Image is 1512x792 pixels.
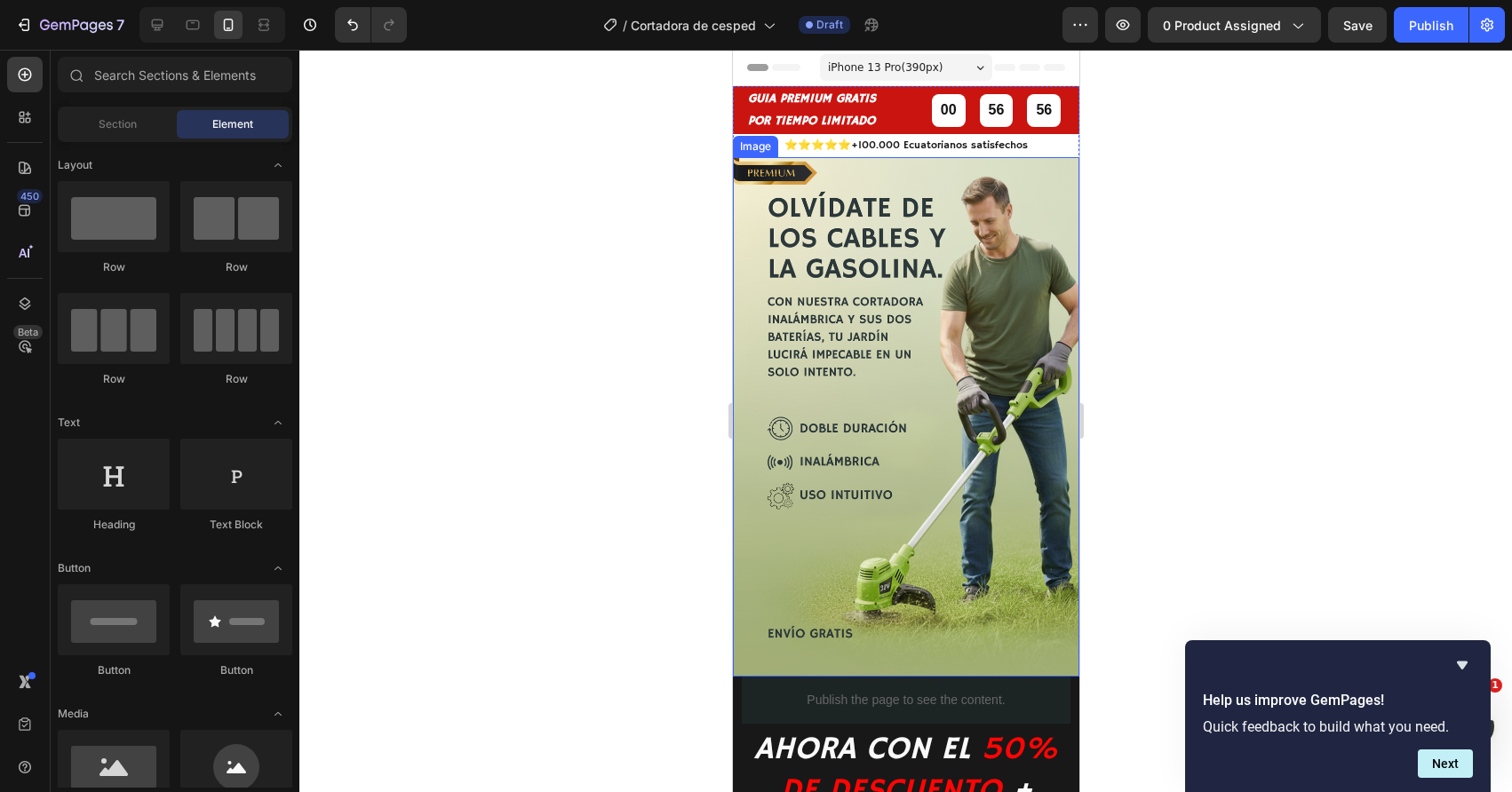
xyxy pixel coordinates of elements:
span: Element [212,116,253,132]
span: Section [99,116,137,132]
i: 50% DE DESCUENTO [47,680,326,762]
div: Button [58,662,170,678]
span: Layout [58,157,92,173]
div: Button [180,662,292,678]
div: 450 [17,189,43,203]
div: Text Block [180,517,292,533]
button: Save [1328,7,1387,43]
button: 0 product assigned [1148,7,1321,43]
p: 7 [116,14,124,36]
div: Row [180,259,292,275]
span: Toggle open [264,554,292,582]
span: Toggle open [264,408,292,437]
button: Next question [1418,749,1473,778]
div: Row [58,371,170,387]
span: 0 product assigned [1163,16,1281,35]
div: Row [180,371,292,387]
span: Toggle open [264,151,292,179]
div: Beta [13,325,43,339]
span: Cortadora de cesped [631,16,756,35]
span: Toggle open [264,700,292,728]
span: Media [58,706,89,722]
div: Heading [58,517,170,533]
input: Search Sections & Elements [58,57,292,92]
div: Publish [1409,16,1453,35]
button: 7 [7,7,132,43]
button: Hide survey [1452,654,1473,676]
button: Publish [1394,7,1468,43]
span: / [623,16,627,35]
p: Quick feedback to build what you need. [1203,718,1473,735]
span: Text [58,415,80,431]
span: Save [1343,18,1373,33]
div: Help us improve GemPages! [1203,654,1473,778]
span: 1 [1488,678,1502,693]
div: Undo/Redo [335,7,407,43]
span: Draft [816,17,843,33]
iframe: Design area [733,50,1079,792]
h2: Help us improve GemPages! [1203,690,1473,711]
div: Row [58,259,170,275]
span: Button [58,560,91,576]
